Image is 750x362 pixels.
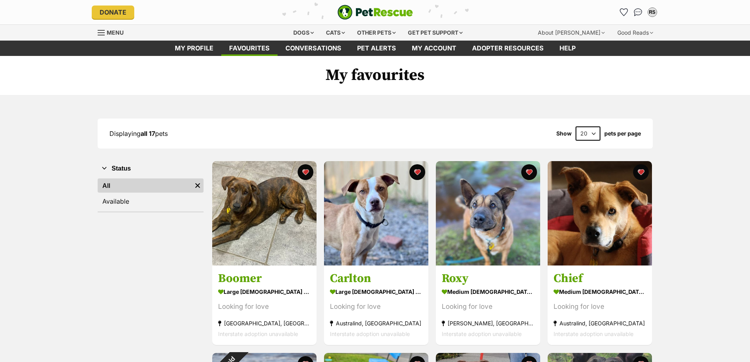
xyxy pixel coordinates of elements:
[554,271,646,286] h3: Chief
[404,41,464,56] a: My account
[141,130,155,137] strong: all 17
[554,286,646,298] div: medium [DEMOGRAPHIC_DATA] Dog
[330,318,422,329] div: Australind, [GEOGRAPHIC_DATA]
[109,130,168,137] span: Displaying pets
[409,164,425,180] button: favourite
[436,265,540,345] a: Roxy medium [DEMOGRAPHIC_DATA] Dog Looking for love [PERSON_NAME], [GEOGRAPHIC_DATA] Interstate a...
[218,286,311,298] div: large [DEMOGRAPHIC_DATA] Dog
[218,318,311,329] div: [GEOGRAPHIC_DATA], [GEOGRAPHIC_DATA]
[298,164,313,180] button: favourite
[288,25,319,41] div: Dogs
[556,130,572,137] span: Show
[330,286,422,298] div: large [DEMOGRAPHIC_DATA] Dog
[618,6,659,19] ul: Account quick links
[167,41,221,56] a: My profile
[612,25,659,41] div: Good Reads
[324,265,428,345] a: Carlton large [DEMOGRAPHIC_DATA] Dog Looking for love Australind, [GEOGRAPHIC_DATA] Interstate ad...
[98,25,129,39] a: Menu
[554,302,646,312] div: Looking for love
[320,25,350,41] div: Cats
[548,161,652,265] img: Chief
[521,164,537,180] button: favourite
[352,25,401,41] div: Other pets
[212,265,317,345] a: Boomer large [DEMOGRAPHIC_DATA] Dog Looking for love [GEOGRAPHIC_DATA], [GEOGRAPHIC_DATA] Interst...
[552,41,583,56] a: Help
[554,318,646,329] div: Australind, [GEOGRAPHIC_DATA]
[464,41,552,56] a: Adopter resources
[532,25,610,41] div: About [PERSON_NAME]
[402,25,468,41] div: Get pet support
[107,29,124,36] span: Menu
[646,6,659,19] button: My account
[221,41,278,56] a: Favourites
[634,8,642,16] img: chat-41dd97257d64d25036548639549fe6c8038ab92f7586957e7f3b1b290dea8141.svg
[442,271,534,286] h3: Roxy
[349,41,404,56] a: Pet alerts
[337,5,413,20] a: PetRescue
[218,302,311,312] div: Looking for love
[324,161,428,265] img: Carlton
[330,271,422,286] h3: Carlton
[192,178,204,193] a: Remove filter
[278,41,349,56] a: conversations
[98,177,204,212] div: Status
[98,178,192,193] a: All
[436,161,540,265] img: Roxy
[330,331,410,338] span: Interstate adoption unavailable
[442,331,522,338] span: Interstate adoption unavailable
[648,8,656,16] div: RS
[442,318,534,329] div: [PERSON_NAME], [GEOGRAPHIC_DATA]
[442,302,534,312] div: Looking for love
[604,130,641,137] label: pets per page
[633,164,649,180] button: favourite
[218,331,298,338] span: Interstate adoption unavailable
[337,5,413,20] img: logo-e224e6f780fb5917bec1dbf3a21bbac754714ae5b6737aabdf751b685950b380.svg
[98,194,204,208] a: Available
[632,6,644,19] a: Conversations
[548,265,652,345] a: Chief medium [DEMOGRAPHIC_DATA] Dog Looking for love Australind, [GEOGRAPHIC_DATA] Interstate ado...
[212,161,317,265] img: Boomer
[554,331,633,338] span: Interstate adoption unavailable
[330,302,422,312] div: Looking for love
[92,6,134,19] a: Donate
[218,271,311,286] h3: Boomer
[618,6,630,19] a: Favourites
[98,163,204,174] button: Status
[442,286,534,298] div: medium [DEMOGRAPHIC_DATA] Dog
